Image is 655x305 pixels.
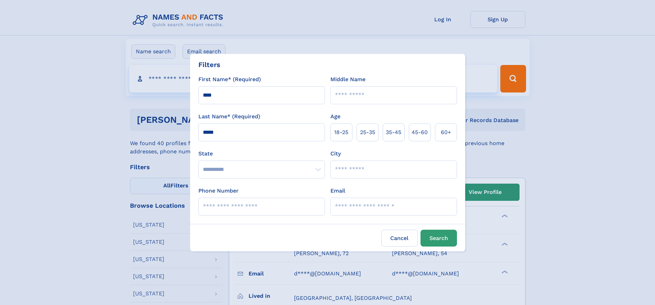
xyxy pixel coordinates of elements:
[412,128,428,137] span: 45‑60
[330,150,341,158] label: City
[330,112,340,121] label: Age
[198,150,325,158] label: State
[198,187,239,195] label: Phone Number
[334,128,348,137] span: 18‑25
[198,75,261,84] label: First Name* (Required)
[198,59,220,70] div: Filters
[386,128,401,137] span: 35‑45
[441,128,451,137] span: 60+
[360,128,375,137] span: 25‑35
[198,112,260,121] label: Last Name* (Required)
[381,230,418,247] label: Cancel
[330,187,345,195] label: Email
[330,75,365,84] label: Middle Name
[421,230,457,247] button: Search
